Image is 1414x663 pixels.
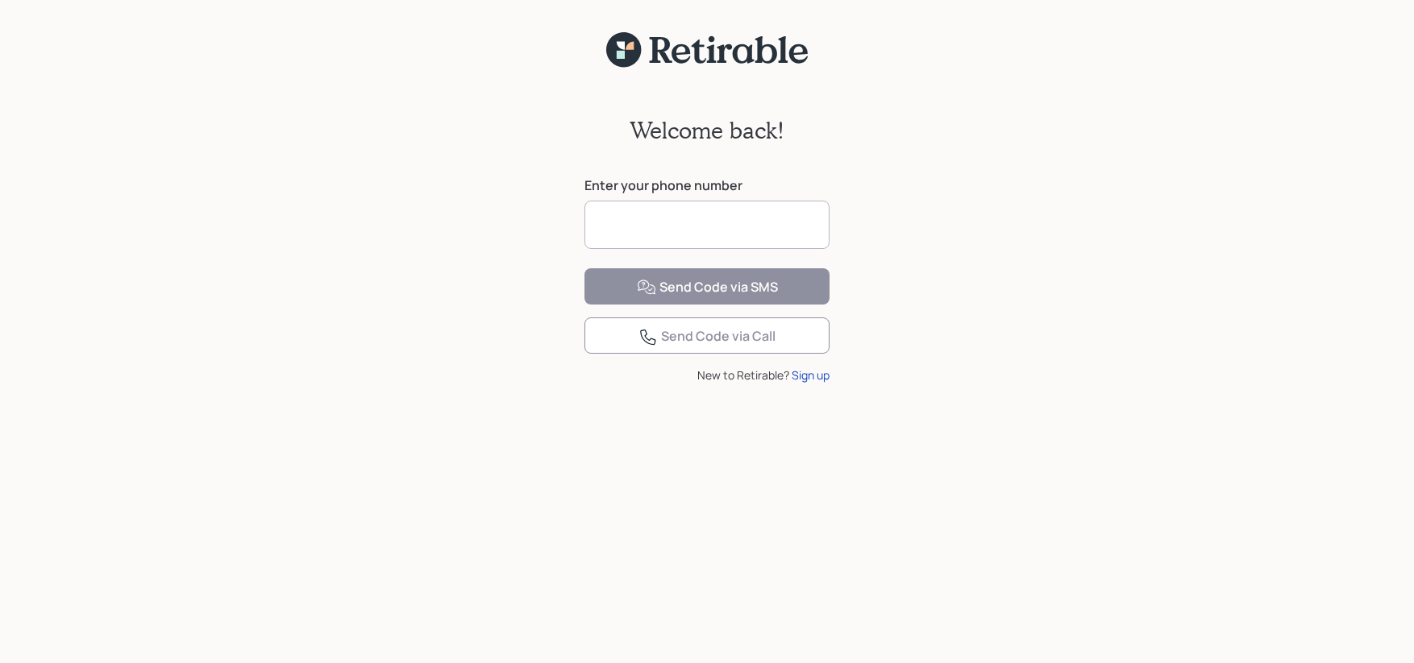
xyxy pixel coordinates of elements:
button: Send Code via Call [584,317,830,354]
label: Enter your phone number [584,176,830,194]
h2: Welcome back! [630,117,784,144]
div: Send Code via Call [638,327,776,346]
div: Sign up [792,367,830,383]
div: New to Retirable? [584,367,830,383]
div: Send Code via SMS [637,278,778,297]
button: Send Code via SMS [584,268,830,305]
